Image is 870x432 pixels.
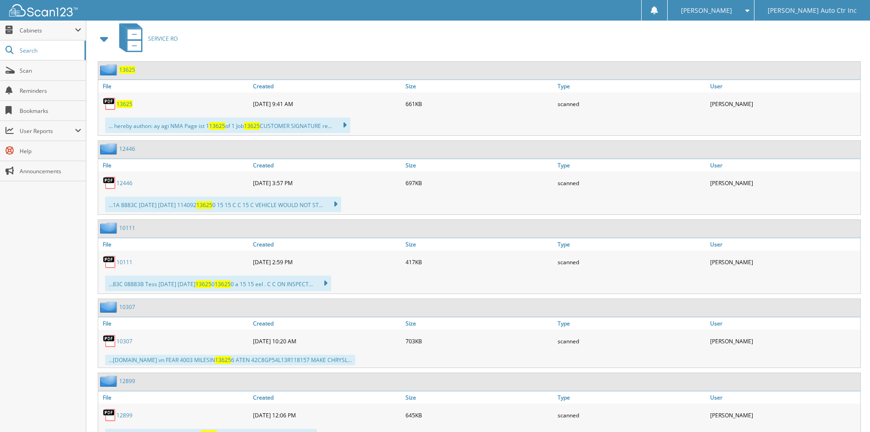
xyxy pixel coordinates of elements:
a: User [708,80,860,92]
span: User Reports [20,127,75,135]
a: User [708,391,860,404]
span: Help [20,147,81,155]
a: 13625 [119,66,135,74]
a: Type [555,159,708,171]
a: Type [555,391,708,404]
a: Created [251,317,403,330]
a: Size [403,317,556,330]
div: 703KB [403,332,556,350]
a: Type [555,317,708,330]
span: 13625 [195,280,211,288]
a: User [708,159,860,171]
div: [DATE] 2:59 PM [251,253,403,271]
span: [PERSON_NAME] [681,8,732,13]
div: ...83C 08883B Tess [DATE] [DATE] 0 0 a 15 15 eel . C C ON INSPECT... [105,276,331,291]
div: scanned [555,174,708,192]
span: Bookmarks [20,107,81,115]
a: 10111 [119,224,135,232]
a: Created [251,238,403,251]
a: 12446 [119,145,135,153]
div: [PERSON_NAME] [708,406,860,424]
a: 12899 [116,411,132,419]
a: SERVICE RO [114,21,178,57]
div: ...[DOMAIN_NAME] vn FEAR 4003 MILESIN 6 ATEN 42C8GP54L13R118157 MAKE CHRYSL... [105,355,355,365]
a: 12446 [116,179,132,187]
a: Type [555,238,708,251]
a: 12899 [119,377,135,385]
a: User [708,238,860,251]
a: Type [555,80,708,92]
a: File [98,80,251,92]
img: folder2.png [100,375,119,387]
img: PDF.png [103,97,116,111]
span: [PERSON_NAME] Auto Ctr Inc [768,8,857,13]
span: 13625 [215,356,231,364]
img: PDF.png [103,176,116,190]
img: PDF.png [103,255,116,269]
span: Announcements [20,167,81,175]
div: [PERSON_NAME] [708,253,860,271]
span: Cabinets [20,27,75,34]
span: 13625 [215,280,231,288]
a: Size [403,238,556,251]
div: scanned [555,332,708,350]
span: 13625 [196,201,212,209]
div: [PERSON_NAME] [708,174,860,192]
span: Scan [20,67,81,75]
span: SERVICE RO [148,35,178,43]
img: folder2.png [100,143,119,155]
div: scanned [555,95,708,113]
div: [DATE] 9:41 AM [251,95,403,113]
div: ... hereby authon: ay agi NMA Page ist 1 of 1 Job CUSTOMER SIGNATURE re... [105,117,350,133]
a: Size [403,159,556,171]
a: Created [251,391,403,404]
div: 645KB [403,406,556,424]
div: scanned [555,406,708,424]
a: 10307 [119,303,135,311]
iframe: Chat Widget [824,388,870,432]
span: 13625 [209,122,225,130]
div: scanned [555,253,708,271]
div: [PERSON_NAME] [708,332,860,350]
img: scan123-logo-white.svg [9,4,78,16]
a: Size [403,80,556,92]
img: folder2.png [100,64,119,75]
img: folder2.png [100,222,119,234]
div: ...1A 8883C [DATE] [DATE] 114092 0 15 15 C C 15 C VEHICLE WOULD NOT ST... [105,197,341,212]
div: [DATE] 12:06 PM [251,406,403,424]
a: 10111 [116,258,132,266]
a: 10307 [116,337,132,345]
div: [DATE] 10:20 AM [251,332,403,350]
span: 13625 [244,122,260,130]
a: File [98,317,251,330]
a: 13625 [116,100,132,108]
a: Created [251,80,403,92]
a: User [708,317,860,330]
img: PDF.png [103,408,116,422]
div: 697KB [403,174,556,192]
div: [PERSON_NAME] [708,95,860,113]
div: 661KB [403,95,556,113]
a: Size [403,391,556,404]
img: folder2.png [100,301,119,313]
a: Created [251,159,403,171]
div: [DATE] 3:57 PM [251,174,403,192]
a: File [98,391,251,404]
img: PDF.png [103,334,116,348]
div: 417KB [403,253,556,271]
span: Reminders [20,87,81,95]
a: File [98,238,251,251]
a: File [98,159,251,171]
span: Search [20,47,80,54]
